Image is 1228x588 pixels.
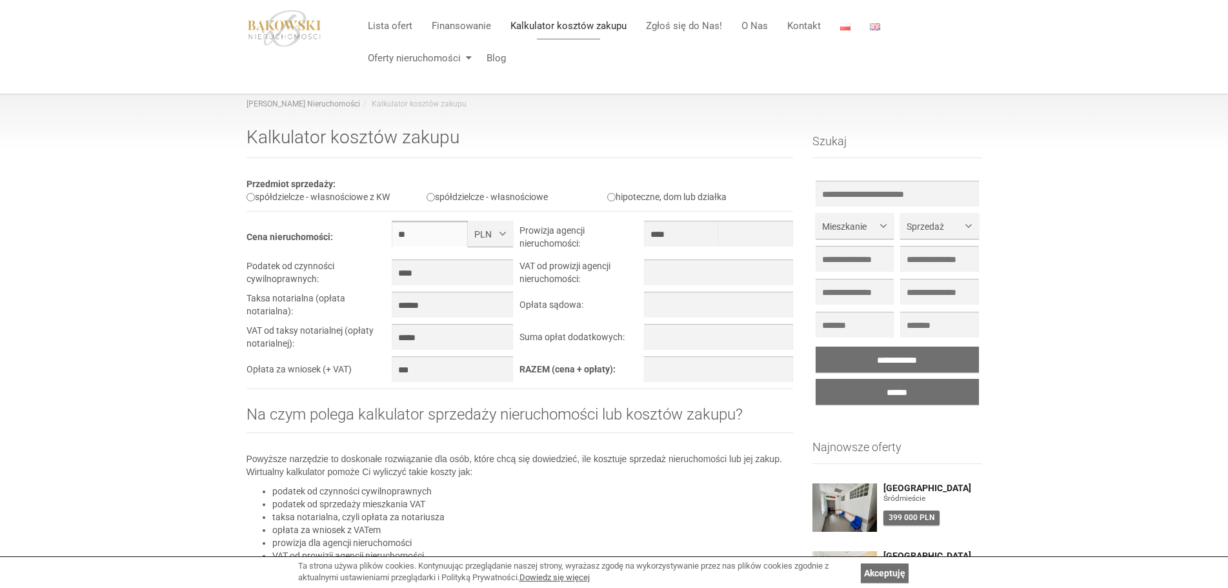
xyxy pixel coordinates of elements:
label: spółdzielcze - własnościowe [427,192,548,202]
a: Blog [477,45,506,71]
label: spółdzielcze - własnościowe z KW [247,192,390,202]
a: [GEOGRAPHIC_DATA] [883,483,982,493]
b: Cena nieruchomości: [247,232,333,242]
img: Polski [840,23,851,30]
h1: Kalkulator kosztów zakupu [247,128,794,158]
li: Kalkulator kosztów zakupu [360,99,467,110]
input: spółdzielcze - własnościowe z KW [247,193,255,201]
a: Lista ofert [358,13,422,39]
input: hipoteczne, dom lub działka [607,193,616,201]
li: taksa notarialna, czyli opłata za notariusza [272,511,794,523]
p: Powyższe narzędzie to doskonałe rozwiązanie dla osób, które chcą się dowiedzieć, ile kosztuje spr... [247,452,794,478]
td: VAT od prowizji agencji nieruchomości: [519,259,643,292]
td: VAT od taksy notarialnej (opłaty notarialnej): [247,324,392,356]
span: Sprzedaż [907,220,962,233]
button: PLN [468,221,513,247]
li: prowizja dla agencji nieruchomości [272,536,794,549]
input: spółdzielcze - własnościowe [427,193,435,201]
span: PLN [474,228,497,241]
figure: Śródmieście [883,493,982,504]
td: Opłata sądowa: [519,292,643,324]
a: [PERSON_NAME] Nieruchomości [247,99,360,108]
span: Mieszkanie [822,220,878,233]
a: O Nas [732,13,778,39]
a: Kontakt [778,13,830,39]
li: VAT od prowizji agencji nieruchomości [272,549,794,562]
td: Podatek od czynności cywilnoprawnych: [247,259,392,292]
td: Taksa notarialna (opłata notarialna): [247,292,392,324]
div: 399 000 PLN [883,511,940,525]
img: English [870,23,880,30]
a: [GEOGRAPHIC_DATA] [883,551,982,561]
a: Zgłoś się do Nas! [636,13,732,39]
li: podatek od sprzedaży mieszkania VAT [272,498,794,511]
button: Sprzedaż [900,213,978,239]
button: Mieszkanie [816,213,894,239]
h3: Najnowsze oferty [812,441,982,464]
a: Dowiedz się więcej [519,573,590,582]
a: Oferty nieruchomości [358,45,477,71]
img: logo [247,10,323,47]
div: Ta strona używa plików cookies. Kontynuując przeglądanie naszej strony, wyrażasz zgodę na wykorzy... [298,560,854,584]
td: Prowizja agencji nieruchomości: [519,221,643,259]
b: RAZEM (cena + opłaty): [519,364,616,374]
h3: Szukaj [812,135,982,158]
h2: Na czym polega kalkulator sprzedaży nieruchomości lub kosztów zakupu? [247,406,794,433]
label: hipoteczne, dom lub działka [607,192,727,202]
li: podatek od czynności cywilnoprawnych [272,485,794,498]
td: Suma opłat dodatkowych: [519,324,643,356]
a: Kalkulator kosztów zakupu [501,13,636,39]
td: Opłata za wniosek (+ VAT) [247,356,392,389]
a: Finansowanie [422,13,501,39]
li: opłata za wniosek z VATem [272,523,794,536]
b: Przedmiot sprzedaży: [247,179,336,189]
a: Akceptuję [861,563,909,583]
